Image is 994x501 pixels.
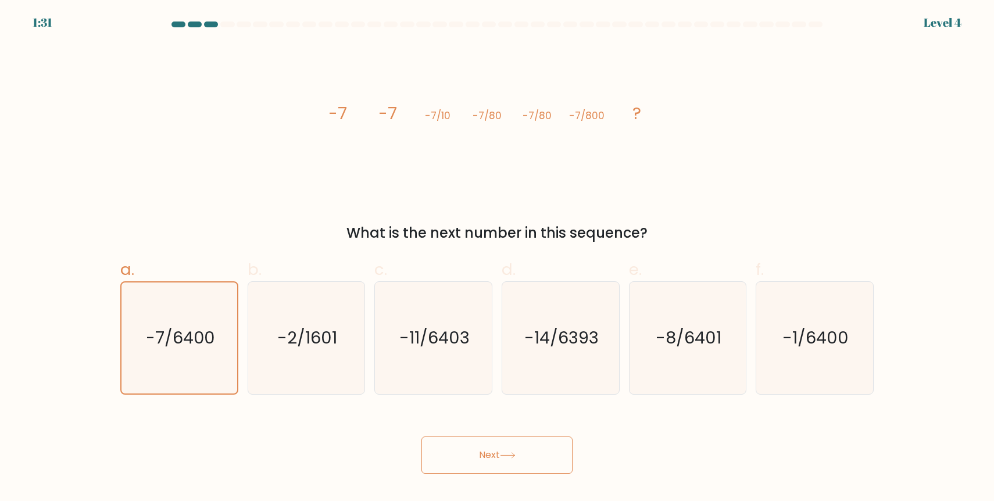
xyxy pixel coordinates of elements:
[277,326,337,349] text: -2/1601
[783,326,849,349] text: -1/6400
[632,102,641,125] tspan: ?
[33,14,52,31] div: 1:31
[756,258,764,281] span: f.
[248,258,262,281] span: b.
[656,326,721,349] text: -8/6401
[569,109,605,123] tspan: -7/800
[421,436,573,474] button: Next
[146,326,214,349] text: -7/6400
[120,258,134,281] span: a.
[523,109,552,123] tspan: -7/80
[127,223,867,244] div: What is the next number in this sequence?
[473,109,502,123] tspan: -7/80
[629,258,642,281] span: e.
[328,102,347,125] tspan: -7
[378,102,397,125] tspan: -7
[524,326,599,349] text: -14/6393
[399,326,470,349] text: -11/6403
[924,14,961,31] div: Level 4
[425,109,450,123] tspan: -7/10
[374,258,387,281] span: c.
[502,258,516,281] span: d.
